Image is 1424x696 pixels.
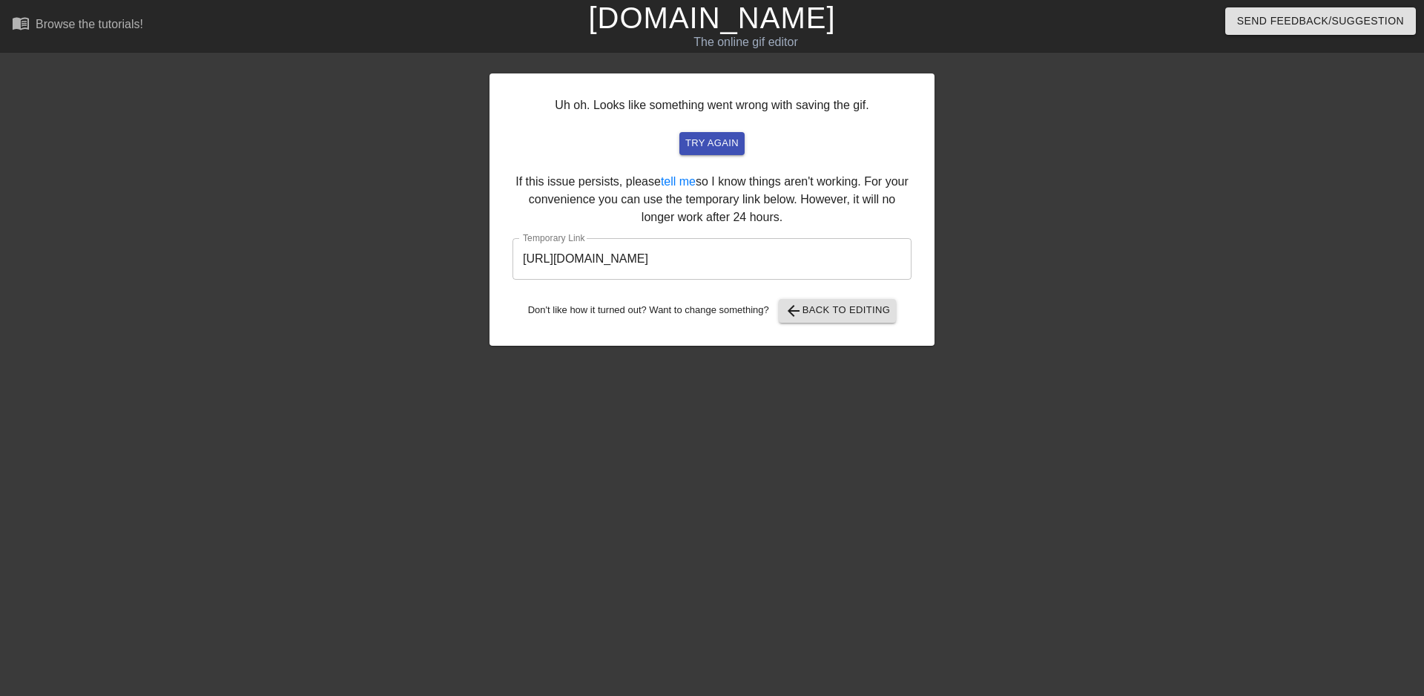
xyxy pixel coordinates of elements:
[779,299,897,323] button: Back to Editing
[679,132,745,155] button: try again
[512,238,912,280] input: bare
[489,73,934,346] div: Uh oh. Looks like something went wrong with saving the gif. If this issue persists, please so I k...
[1237,12,1404,30] span: Send Feedback/Suggestion
[36,18,143,30] div: Browse the tutorials!
[685,135,739,152] span: try again
[482,33,1009,51] div: The online gif editor
[1225,7,1416,35] button: Send Feedback/Suggestion
[785,302,802,320] span: arrow_back
[12,14,143,37] a: Browse the tutorials!
[12,14,30,32] span: menu_book
[785,302,891,320] span: Back to Editing
[512,299,912,323] div: Don't like how it turned out? Want to change something?
[588,1,835,34] a: [DOMAIN_NAME]
[661,175,696,188] a: tell me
